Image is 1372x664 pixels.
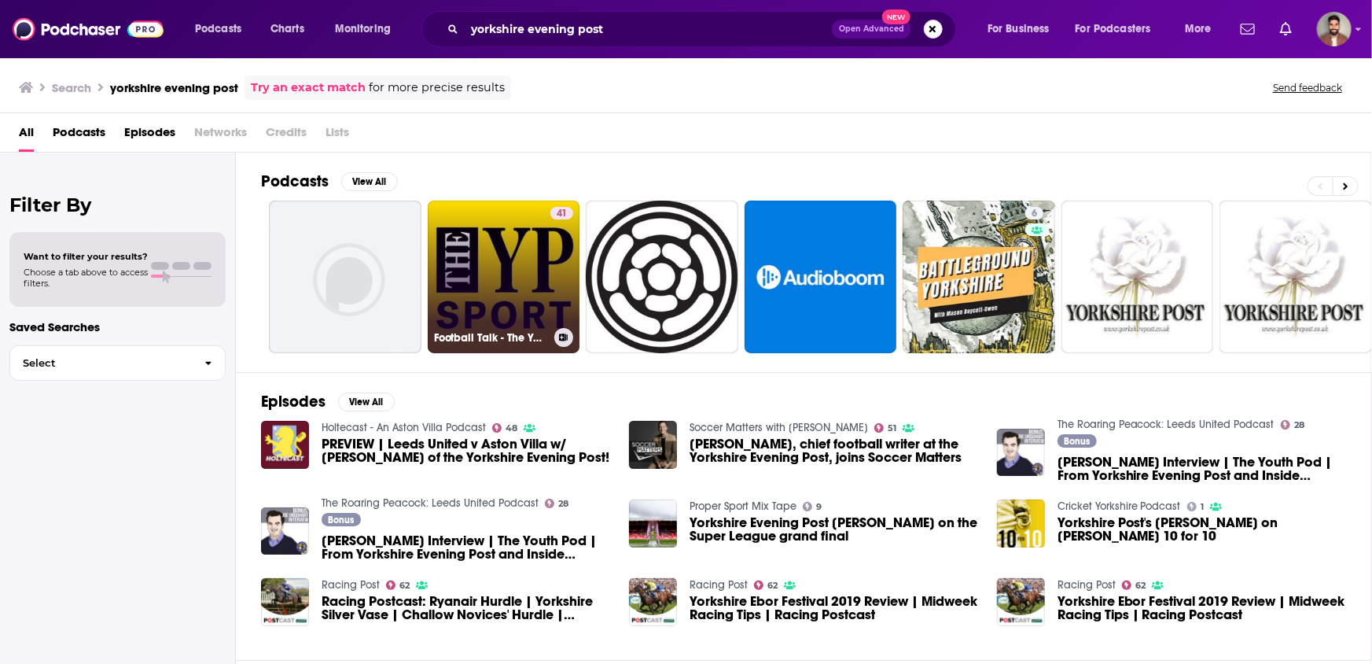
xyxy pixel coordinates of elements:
[550,207,573,219] a: 41
[1185,18,1212,40] span: More
[251,79,366,97] a: Try an exact match
[341,172,398,191] button: View All
[1187,502,1205,511] a: 1
[270,18,304,40] span: Charts
[690,516,978,543] a: Yorkshire Evening Post Peter Smith on the Super League grand final
[629,421,677,469] a: Graham Smyth, chief football writer at the Yorkshire Evening Post, joins Soccer Matters
[988,18,1050,40] span: For Business
[903,201,1055,353] a: 6
[322,437,610,464] a: PREVIEW | Leeds United v Aston Villa w/ Joe Donnohue of the Yorkshire Evening Post!
[997,429,1045,477] img: Joe Urquhart Interview | The Youth Pod | From Yorkshire Evening Post and Inside Elland Road
[1274,16,1298,42] a: Show notifications dropdown
[690,516,978,543] span: Yorkshire Evening Post [PERSON_NAME] on the Super League grand final
[1058,456,1346,482] a: Joe Urquhart Interview | The Youth Pod | From Yorkshire Evening Post and Inside Elland Road
[1058,516,1346,543] span: Yorkshire Post's [PERSON_NAME] on [PERSON_NAME] 10 for 10
[194,120,247,152] span: Networks
[690,437,978,464] a: Graham Smyth, chief football writer at the Yorkshire Evening Post, joins Soccer Matters
[1076,18,1151,40] span: For Podcasters
[1058,418,1275,431] a: The Roaring Peacock: Leeds United Podcast
[1234,16,1261,42] a: Show notifications dropdown
[506,425,517,432] span: 48
[322,595,610,622] a: Racing Postcast: Ryanair Hurdle | Yorkshire Silver Vase | Challow Novices' Hurdle | Weekend Tipping
[690,595,978,622] a: Yorkshire Ebor Festival 2019 Review | Midweek Racing Tips | Racing Postcast
[690,578,748,592] a: Racing Post
[324,17,411,42] button: open menu
[629,578,677,626] img: Yorkshire Ebor Festival 2019 Review | Midweek Racing Tips | Racing Postcast
[1174,17,1231,42] button: open menu
[1058,595,1346,622] a: Yorkshire Ebor Festival 2019 Review | Midweek Racing Tips | Racing Postcast
[261,172,398,191] a: PodcastsView All
[1064,437,1090,446] span: Bonus
[882,9,910,24] span: New
[124,120,175,152] a: Episodes
[997,500,1045,548] img: Yorkshire Post's Chris Waters on Hedley Verity's 10 for 10
[1268,81,1347,94] button: Send feedback
[19,120,34,152] a: All
[261,172,329,191] h2: Podcasts
[1201,504,1204,511] span: 1
[110,80,238,95] h3: yorkshire evening post
[9,345,226,381] button: Select
[322,578,380,592] a: Racing Post
[767,582,778,589] span: 62
[13,14,164,44] img: Podchaser - Follow, Share and Rate Podcasts
[24,267,148,289] span: Choose a tab above to access filters.
[557,206,567,222] span: 41
[322,534,610,561] span: [PERSON_NAME] Interview | The Youth Pod | From Yorkshire Evening Post and Inside [GEOGRAPHIC_DATA]
[53,120,105,152] a: Podcasts
[839,25,904,33] span: Open Advanced
[874,423,897,433] a: 51
[338,393,395,411] button: View All
[1317,12,1352,46] img: User Profile
[832,20,911,39] button: Open AdvancedNew
[328,515,354,525] span: Bonus
[558,500,568,507] span: 28
[434,331,548,345] h3: Football Talk - The Yorkshire Post
[1032,206,1037,222] span: 6
[1058,578,1116,592] a: Racing Post
[888,425,896,432] span: 51
[261,392,326,411] h2: Episodes
[816,504,822,511] span: 9
[629,500,677,548] a: Yorkshire Evening Post Peter Smith on the Super League grand final
[335,18,391,40] span: Monitoring
[465,17,832,42] input: Search podcasts, credits, & more...
[1058,516,1346,543] a: Yorkshire Post's Chris Waters on Hedley Verity's 10 for 10
[690,421,868,434] a: Soccer Matters with Glenn Davis
[369,79,505,97] span: for more precise results
[322,534,610,561] a: Joe Urquhart Interview | The Youth Pod | From Yorkshire Evening Post and Inside Elland Road
[1122,581,1146,590] a: 62
[261,507,309,555] img: Joe Urquhart Interview | The Youth Pod | From Yorkshire Evening Post and Inside Elland Road
[690,437,978,464] span: [PERSON_NAME], chief football writer at the Yorkshire Evening Post, joins Soccer Matters
[52,80,91,95] h3: Search
[997,578,1045,626] img: Yorkshire Ebor Festival 2019 Review | Midweek Racing Tips | Racing Postcast
[195,18,241,40] span: Podcasts
[9,319,226,334] p: Saved Searches
[261,421,309,469] img: PREVIEW | Leeds United v Aston Villa w/ Joe Donnohue of the Yorkshire Evening Post!
[1281,420,1305,430] a: 28
[754,581,778,590] a: 62
[1058,456,1346,482] span: [PERSON_NAME] Interview | The Youth Pod | From Yorkshire Evening Post and Inside [GEOGRAPHIC_DATA]
[803,502,822,511] a: 9
[492,423,518,433] a: 48
[1135,582,1146,589] span: 62
[326,120,349,152] span: Lists
[24,251,148,262] span: Want to filter your results?
[261,392,395,411] a: EpisodesView All
[386,581,410,590] a: 62
[690,500,796,513] a: Proper Sport Mix Tape
[436,11,971,47] div: Search podcasts, credits, & more...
